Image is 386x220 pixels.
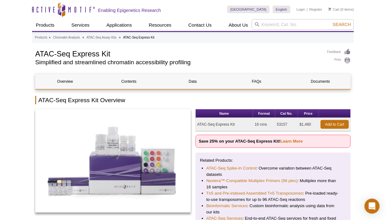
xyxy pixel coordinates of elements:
img: ATAC-Seq Express Kit [35,109,191,212]
a: Products [32,19,58,31]
h2: Simplified and streamlined chromatin accessibility profiling [35,60,321,65]
a: ATAC-Seq Spike-In Control [207,165,256,171]
p: Related Products: [200,157,346,164]
a: Tn5 and Pre-indexed Assembled Tn5 Transposomes [207,190,303,196]
a: About Us [225,19,252,31]
a: Print [327,57,351,64]
li: ATAC-Seq Express Kit [123,36,155,39]
a: Feedback [327,49,351,55]
a: Overview [36,74,95,89]
h1: ATAC-Seq Express Kit [35,49,321,58]
li: » [119,36,121,39]
strong: Save 25% on your ATAC-Seq Express Kit! [199,139,303,144]
a: Products [35,35,47,40]
input: Keyword, Cat. No. [252,19,354,30]
a: Resources [145,19,175,31]
td: 16 rxns [253,118,275,131]
li: : Overcome variation between ATAC-Seq datasets [207,165,340,178]
th: Cat No. [275,109,298,118]
a: Contact Us [185,19,215,31]
th: Name [196,109,253,118]
th: Price [298,109,319,118]
a: Nextera™-Compatible Multiplex Primers (96 plex) [207,178,298,184]
li: : Multiplex more than 16 samples [207,178,340,190]
img: Your Cart [328,8,331,11]
a: Data [163,74,222,89]
li: | [307,6,308,13]
a: FAQs [227,74,286,89]
a: Contents [99,74,158,89]
h2: Enabling Epigenetics Research [98,8,161,13]
a: Documents [291,74,350,89]
li: » [49,36,51,39]
a: Bioinformatic Services [207,203,247,209]
a: Chromatin Analysis [53,35,80,40]
a: Cart [328,7,339,12]
td: 53157 [275,118,298,131]
li: : Custom bioinformatic analysis using data from our kits [207,203,340,215]
div: Open Intercom Messenger [365,199,380,214]
span: Search [333,22,351,27]
th: Format [253,109,275,118]
h2: ATAC-Seq Express Kit Overview [35,96,351,104]
a: Register [309,7,322,12]
a: Add to Cart [321,120,349,129]
a: Login [297,7,305,12]
li: (0 items) [328,6,354,13]
a: English [273,6,290,13]
a: Learn More [280,139,303,144]
a: Applications [103,19,136,31]
td: ATAC-Seq Express Kit [196,118,253,131]
a: Services [68,19,93,31]
li: : Pre-loaded ready-to-use transposomes for up to 96 ATAC-Seq reactions [207,190,340,203]
a: [GEOGRAPHIC_DATA] [227,6,270,13]
li: » [82,36,84,39]
a: ATAC-Seq Assay Kits [87,35,117,40]
button: Search [331,22,353,27]
td: $1,480 [298,118,319,131]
